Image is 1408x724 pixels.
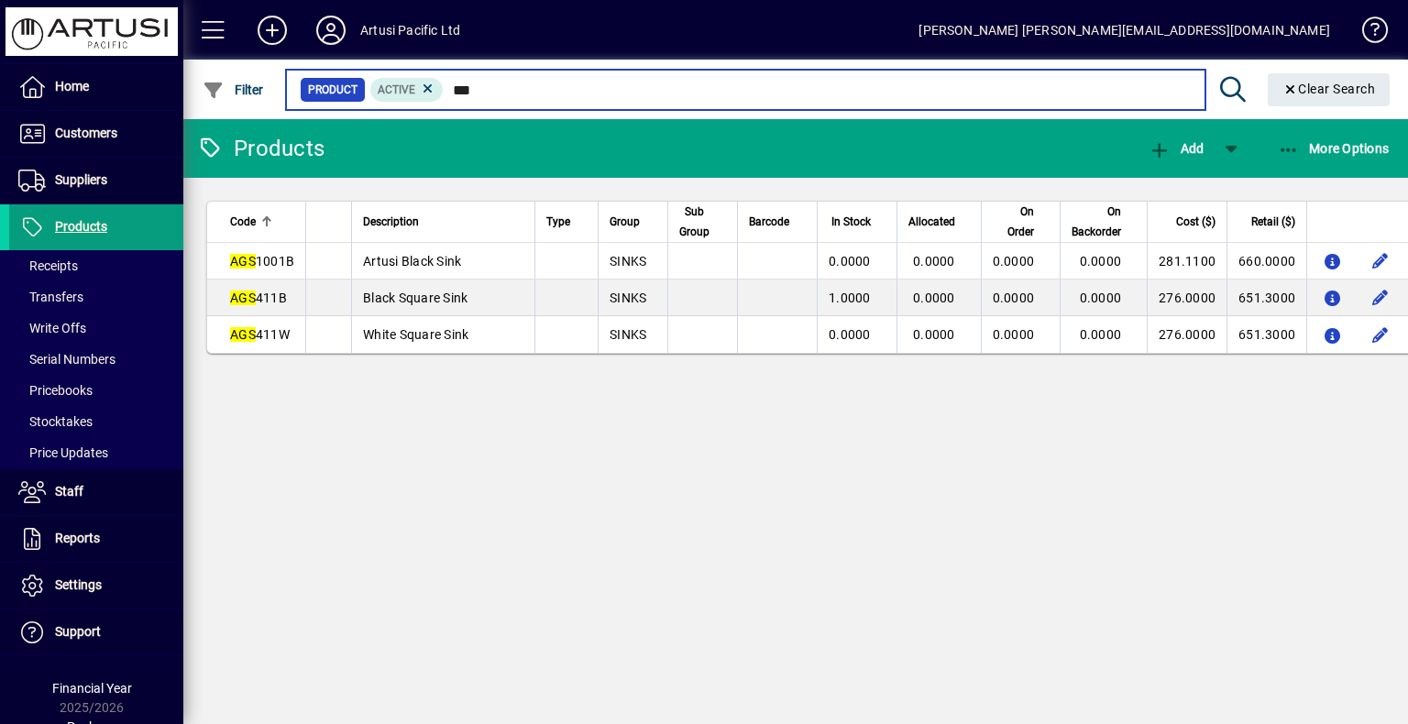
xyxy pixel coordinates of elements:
span: Code [230,212,256,232]
div: Barcode [749,212,806,232]
div: Code [230,212,294,232]
div: Sub Group [679,202,726,242]
span: 0.0000 [1080,254,1122,269]
button: Add [243,14,302,47]
span: Allocated [908,212,955,232]
span: Serial Numbers [18,352,115,367]
a: Support [9,609,183,655]
span: Active [378,83,415,96]
span: Staff [55,484,83,499]
span: More Options [1278,141,1390,156]
div: On Order [993,202,1051,242]
span: SINKS [610,291,646,305]
a: Reports [9,516,183,562]
span: Artusi Black Sink [363,254,461,269]
span: Black Square Sink [363,291,467,305]
div: In Stock [829,212,887,232]
span: Pricebooks [18,383,93,398]
td: 651.3000 [1226,316,1306,353]
td: 660.0000 [1226,243,1306,280]
div: Artusi Pacific Ltd [360,16,460,45]
span: Price Updates [18,445,108,460]
span: Support [55,624,101,639]
td: 651.3000 [1226,280,1306,316]
div: On Backorder [1072,202,1138,242]
span: 1.0000 [829,291,871,305]
span: In Stock [831,212,871,232]
a: Suppliers [9,158,183,203]
a: Knowledge Base [1348,4,1385,63]
span: Retail ($) [1251,212,1295,232]
button: More Options [1273,132,1394,165]
span: On Order [993,202,1035,242]
span: Sub Group [679,202,709,242]
span: 0.0000 [829,254,871,269]
em: AGS [230,291,256,305]
span: Group [610,212,640,232]
div: Allocated [908,212,972,232]
a: Write Offs [9,313,183,344]
span: Write Offs [18,321,86,335]
span: 411W [230,327,290,342]
span: Transfers [18,290,83,304]
span: Product [308,81,357,99]
a: Customers [9,111,183,157]
span: 0.0000 [829,327,871,342]
span: Receipts [18,258,78,273]
td: 276.0000 [1147,280,1226,316]
span: 411B [230,291,287,305]
span: 0.0000 [993,254,1035,269]
button: Clear [1268,73,1391,106]
a: Serial Numbers [9,344,183,375]
a: Staff [9,469,183,515]
a: Price Updates [9,437,183,468]
span: SINKS [610,327,646,342]
td: 276.0000 [1147,316,1226,353]
span: 1001B [230,254,294,269]
button: Edit [1366,283,1395,313]
span: 0.0000 [993,327,1035,342]
span: 0.0000 [1080,291,1122,305]
button: Add [1144,132,1208,165]
div: Description [363,212,523,232]
span: 0.0000 [913,291,955,305]
mat-chip: Activation Status: Active [370,78,444,102]
span: Financial Year [52,681,132,696]
em: AGS [230,254,256,269]
span: 0.0000 [913,327,955,342]
span: On Backorder [1072,202,1121,242]
em: AGS [230,327,256,342]
span: Suppliers [55,172,107,187]
span: Products [55,219,107,234]
span: SINKS [610,254,646,269]
div: Type [546,212,587,232]
span: 0.0000 [1080,327,1122,342]
span: Cost ($) [1176,212,1215,232]
span: White Square Sink [363,327,468,342]
span: Home [55,79,89,93]
span: Type [546,212,570,232]
button: Edit [1366,320,1395,349]
span: Stocktakes [18,414,93,429]
a: Receipts [9,250,183,281]
div: Group [610,212,656,232]
span: 0.0000 [913,254,955,269]
button: Profile [302,14,360,47]
span: Clear Search [1282,82,1376,96]
div: Products [197,134,324,163]
span: Description [363,212,419,232]
span: Barcode [749,212,789,232]
a: Pricebooks [9,375,183,406]
td: 281.1100 [1147,243,1226,280]
span: Settings [55,577,102,592]
a: Settings [9,563,183,609]
a: Stocktakes [9,406,183,437]
a: Transfers [9,281,183,313]
span: Customers [55,126,117,140]
span: Reports [55,531,100,545]
span: Add [1149,141,1204,156]
a: Home [9,64,183,110]
button: Edit [1366,247,1395,276]
span: Filter [203,82,264,97]
span: 0.0000 [993,291,1035,305]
